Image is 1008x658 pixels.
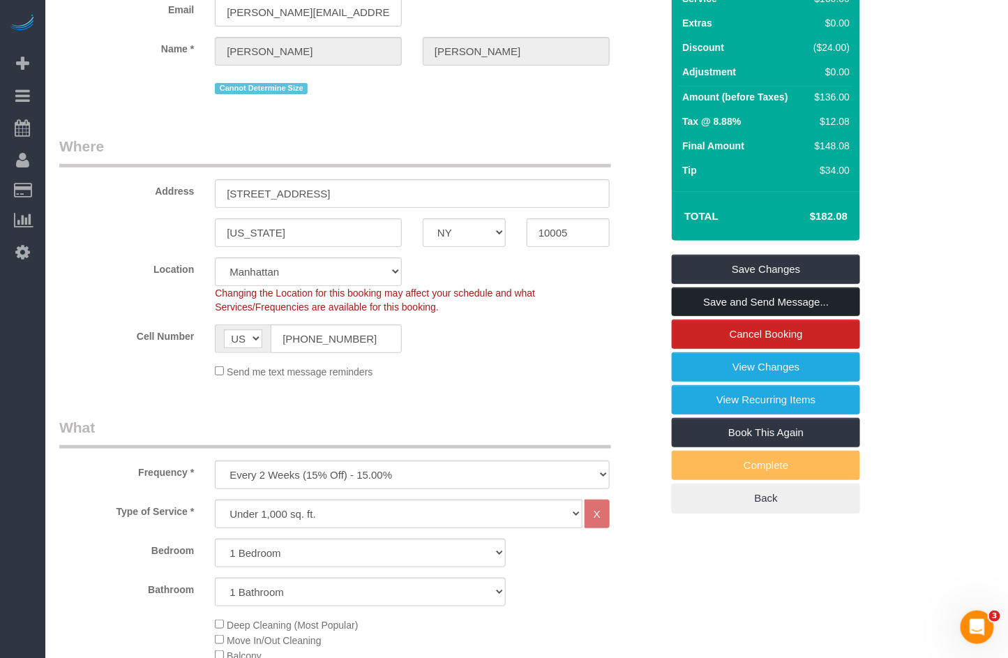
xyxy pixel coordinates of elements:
[49,539,204,558] label: Bedroom
[227,366,373,377] span: Send me text message reminders
[961,611,994,644] iframe: Intercom live chat
[808,16,850,30] div: $0.00
[808,65,850,79] div: $0.00
[59,136,611,167] legend: Where
[682,40,724,54] label: Discount
[527,218,610,247] input: Zip Code
[808,114,850,128] div: $12.08
[227,620,358,631] span: Deep Cleaning (Most Popular)
[672,385,860,414] a: View Recurring Items
[423,37,610,66] input: Last Name
[672,484,860,513] a: Back
[682,114,741,128] label: Tax @ 8.88%
[808,90,850,104] div: $136.00
[215,218,402,247] input: City
[49,324,204,343] label: Cell Number
[672,255,860,284] a: Save Changes
[49,37,204,56] label: Name *
[672,287,860,317] a: Save and Send Message...
[684,210,719,222] strong: Total
[49,179,204,198] label: Address
[989,611,1000,622] span: 3
[215,287,535,313] span: Changing the Location for this booking may affect your schedule and what Services/Frequencies are...
[271,324,402,353] input: Cell Number
[215,83,308,94] span: Cannot Determine Size
[768,211,848,223] h4: $182.08
[808,139,850,153] div: $148.08
[215,37,402,66] input: First Name
[682,139,744,153] label: Final Amount
[672,418,860,447] a: Book This Again
[682,163,697,177] label: Tip
[49,578,204,597] label: Bathroom
[808,40,850,54] div: ($24.00)
[49,500,204,518] label: Type of Service *
[227,635,321,646] span: Move In/Out Cleaning
[49,461,204,479] label: Frequency *
[59,417,611,449] legend: What
[672,320,860,349] a: Cancel Booking
[682,16,712,30] label: Extras
[682,65,736,79] label: Adjustment
[808,163,850,177] div: $34.00
[49,257,204,276] label: Location
[8,14,36,33] img: Automaid Logo
[682,90,788,104] label: Amount (before Taxes)
[672,352,860,382] a: View Changes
